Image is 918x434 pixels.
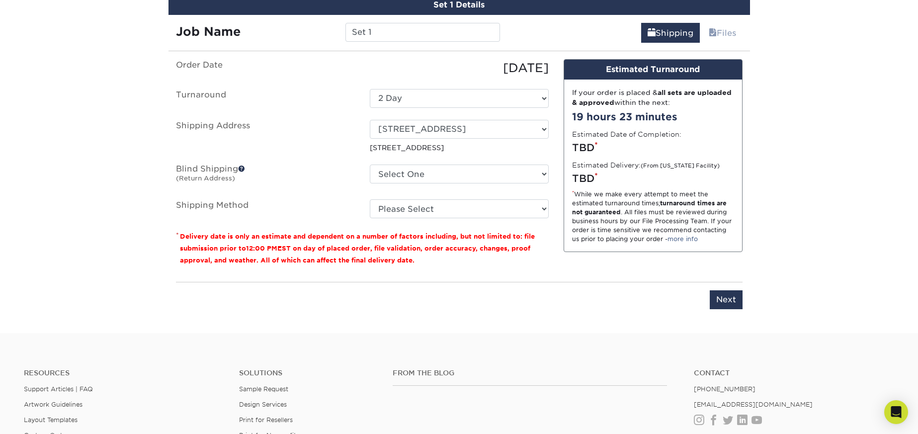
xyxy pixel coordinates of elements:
a: Design Services [239,401,287,408]
div: [DATE] [362,59,556,77]
div: TBD [572,171,734,186]
a: Print for Resellers [239,416,293,424]
a: [EMAIL_ADDRESS][DOMAIN_NAME] [694,401,813,408]
iframe: Google Customer Reviews [2,404,84,431]
input: Next [710,290,743,309]
a: [PHONE_NUMBER] [694,385,755,393]
a: Sample Request [239,385,288,393]
a: Files [702,23,743,43]
label: Estimated Delivery: [572,160,720,170]
small: (From [US_STATE] Facility) [641,163,720,169]
label: Blind Shipping [168,165,362,187]
div: Open Intercom Messenger [884,400,908,424]
p: [STREET_ADDRESS] [370,143,549,153]
h4: From the Blog [393,369,667,377]
a: Shipping [641,23,700,43]
div: If your order is placed & within the next: [572,87,734,108]
span: shipping [648,28,656,38]
label: Order Date [168,59,362,77]
label: Shipping Method [168,199,362,218]
div: TBD [572,140,734,155]
label: Estimated Date of Completion: [572,129,681,139]
label: Turnaround [168,89,362,108]
a: more info [668,235,698,243]
div: While we make every attempt to meet the estimated turnaround times; . All files must be reviewed ... [572,190,734,244]
small: (Return Address) [176,174,235,182]
a: Artwork Guidelines [24,401,83,408]
strong: Job Name [176,24,241,39]
input: Enter a job name [345,23,500,42]
h4: Solutions [239,369,378,377]
small: Delivery date is only an estimate and dependent on a number of factors including, but not limited... [180,233,535,264]
h4: Resources [24,369,224,377]
div: Estimated Turnaround [564,60,742,80]
a: Contact [694,369,894,377]
span: 12:00 PM [246,245,277,252]
a: Support Articles | FAQ [24,385,93,393]
label: Shipping Address [168,120,362,153]
span: files [709,28,717,38]
div: 19 hours 23 minutes [572,109,734,124]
